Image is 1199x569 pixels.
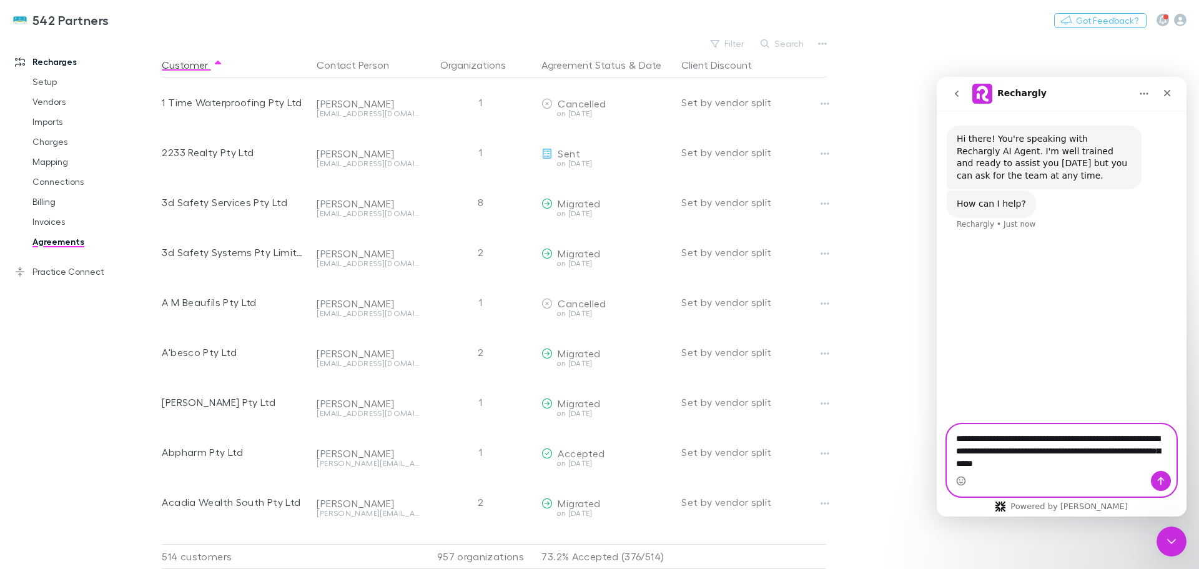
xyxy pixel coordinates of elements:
div: on [DATE] [541,260,671,267]
div: [PERSON_NAME] [317,197,419,210]
span: Cancelled [558,97,606,109]
span: Accepted [558,447,604,459]
div: [PERSON_NAME] [317,447,419,460]
div: 1 [424,127,536,177]
div: A M Beaufils Pty Ltd [162,277,307,327]
a: Setup [20,72,169,92]
div: Abpharm Pty Ltd [162,427,307,477]
button: Search [754,36,811,51]
a: Invoices [20,212,169,232]
a: Imports [20,112,169,132]
h3: 542 Partners [32,12,109,27]
div: 8 [424,177,536,227]
button: Client Discount [681,52,767,77]
div: [EMAIL_ADDRESS][DOMAIN_NAME] [317,310,419,317]
div: 514 customers [162,544,312,569]
div: [EMAIL_ADDRESS][DOMAIN_NAME] [317,260,419,267]
img: 542 Partners's Logo [12,12,27,27]
div: Set by vendor split [681,177,826,227]
div: 957 organizations [424,544,536,569]
a: Billing [20,192,169,212]
div: Set by vendor split [681,427,826,477]
a: Agreements [20,232,169,252]
button: Agreement Status [541,52,626,77]
a: Recharges [2,52,169,72]
button: Filter [704,36,752,51]
div: on [DATE] [541,210,671,217]
span: Cancelled [558,297,606,309]
div: on [DATE] [541,110,671,117]
span: Migrated [558,397,600,409]
span: Migrated [558,497,600,509]
div: 3d Safety Services Pty Ltd [162,177,307,227]
a: Mapping [20,152,169,172]
button: Customer [162,52,223,77]
div: 2 [424,477,536,527]
span: Sent [558,147,580,159]
span: Migrated [558,197,600,209]
div: & [541,52,671,77]
a: Connections [20,172,169,192]
div: Set by vendor split [681,477,826,527]
div: on [DATE] [541,360,671,367]
div: on [DATE] [541,160,671,167]
a: Charges [20,132,169,152]
div: Acadia Wealth South Pty Ltd [162,477,307,527]
a: Vendors [20,92,169,112]
div: 2233 Realty Pty Ltd [162,127,307,177]
div: [EMAIL_ADDRESS][DOMAIN_NAME] [317,360,419,367]
div: 1 Time Waterproofing Pty Ltd [162,77,307,127]
div: [PERSON_NAME] [317,247,419,260]
div: [PERSON_NAME] [317,97,419,110]
span: Migrated [558,247,600,259]
div: [PERSON_NAME][EMAIL_ADDRESS][DOMAIN_NAME] [317,460,419,467]
div: Set by vendor split [681,227,826,277]
div: on [DATE] [541,510,671,517]
div: [PERSON_NAME] Pty Ltd [162,377,307,427]
div: [PERSON_NAME][EMAIL_ADDRESS][PERSON_NAME][DOMAIN_NAME] [317,510,419,517]
button: Contact Person [317,52,404,77]
div: Set by vendor split [681,127,826,177]
div: on [DATE] [541,410,671,417]
button: Date [639,52,661,77]
div: 3d Safety Systems Pty Limited [162,227,307,277]
button: Organizations [440,52,521,77]
div: Set by vendor split [681,377,826,427]
div: 2 [424,227,536,277]
div: [PERSON_NAME] [317,397,419,410]
div: [PERSON_NAME] [317,297,419,310]
div: [EMAIL_ADDRESS][DOMAIN_NAME] [317,110,419,117]
div: Set by vendor split [681,77,826,127]
div: [EMAIL_ADDRESS][DOMAIN_NAME] [317,160,419,167]
div: 2 [424,327,536,377]
div: 1 [424,427,536,477]
div: [PERSON_NAME] [317,347,419,360]
div: [PERSON_NAME] [317,147,419,160]
div: Set by vendor split [681,327,826,377]
div: 1 [424,77,536,127]
p: 73.2% Accepted (376/514) [541,545,671,568]
a: Practice Connect [2,262,169,282]
a: 542 Partners [5,5,117,35]
button: Got Feedback? [1054,13,1147,28]
span: Migrated [558,347,600,359]
iframe: Intercom live chat [937,77,1187,517]
div: Set by vendor split [681,277,826,327]
div: 1 [424,277,536,327]
div: 1 [424,377,536,427]
div: [PERSON_NAME] [317,497,419,510]
div: A'besco Pty Ltd [162,327,307,377]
